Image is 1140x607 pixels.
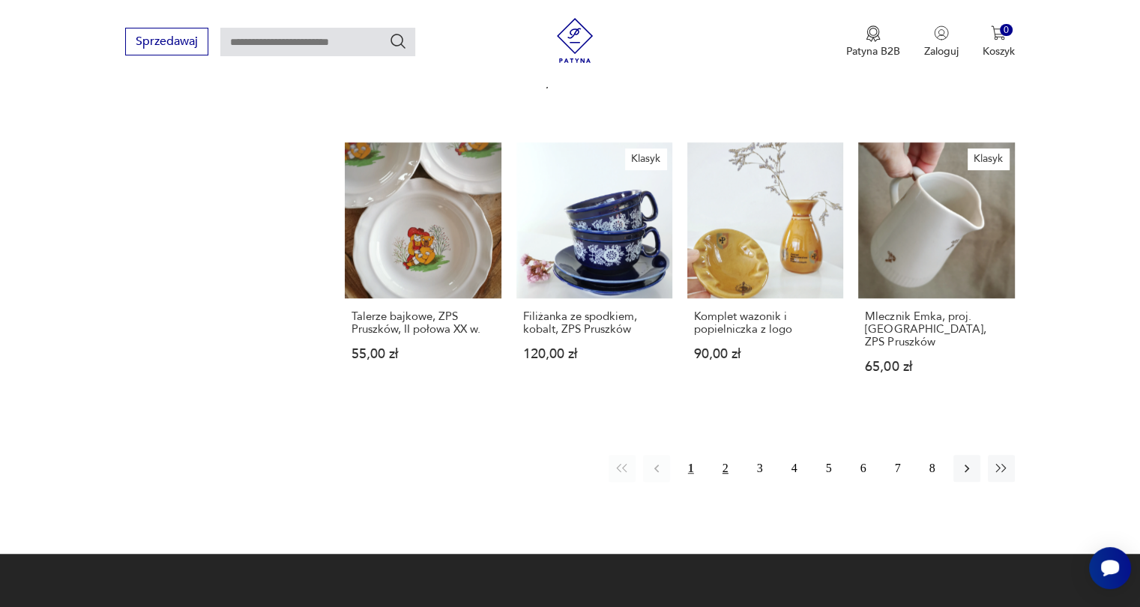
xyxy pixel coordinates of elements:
[866,25,881,42] img: Ikona medalu
[865,360,1007,373] p: 65,00 zł
[919,455,946,482] button: 8
[712,455,739,482] button: 2
[687,142,843,402] a: Komplet wazonik i popielniczka z logoKomplet wazonik i popielniczka z logo90,00 zł
[352,310,494,336] h3: Talerze bajkowe, ZPS Pruszków, II połowa XX w.
[345,142,501,402] a: Talerze bajkowe, ZPS Pruszków, II połowa XX w.Talerze bajkowe, ZPS Pruszków, II połowa XX w.55,00 zł
[850,455,877,482] button: 6
[523,348,666,360] p: 120,00 zł
[991,25,1006,40] img: Ikona koszyka
[552,18,597,63] img: Patyna - sklep z meblami i dekoracjami vintage
[865,310,1007,348] h3: Mlecznik Emka, proj. [GEOGRAPHIC_DATA], ZPS Pruszków
[884,455,911,482] button: 7
[983,25,1015,58] button: 0Koszyk
[815,455,842,482] button: 5
[983,44,1015,58] p: Koszyk
[747,455,773,482] button: 3
[924,44,959,58] p: Zaloguj
[924,25,959,58] button: Zaloguj
[846,44,900,58] p: Patyna B2B
[1089,547,1131,589] iframe: Smartsupp widget button
[846,25,900,58] a: Ikona medaluPatyna B2B
[678,455,705,482] button: 1
[389,32,407,50] button: Szukaj
[858,142,1014,402] a: KlasykMlecznik Emka, proj. Gołajewska, ZPS PruszkówMlecznik Emka, proj. [GEOGRAPHIC_DATA], ZPS Pr...
[125,28,208,55] button: Sprzedawaj
[934,25,949,40] img: Ikonka użytkownika
[1000,24,1013,37] div: 0
[846,25,900,58] button: Patyna B2B
[694,348,836,360] p: 90,00 zł
[523,76,666,89] p: 115,00 zł
[781,455,808,482] button: 4
[523,310,666,336] h3: Filiżanka ze spodkiem, kobalt, ZPS Pruszków
[125,37,208,48] a: Sprzedawaj
[516,142,672,402] a: KlasykFiliżanka ze spodkiem, kobalt, ZPS PruszkówFiliżanka ze spodkiem, kobalt, ZPS Pruszków120,0...
[352,348,494,360] p: 55,00 zł
[694,310,836,336] h3: Komplet wazonik i popielniczka z logo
